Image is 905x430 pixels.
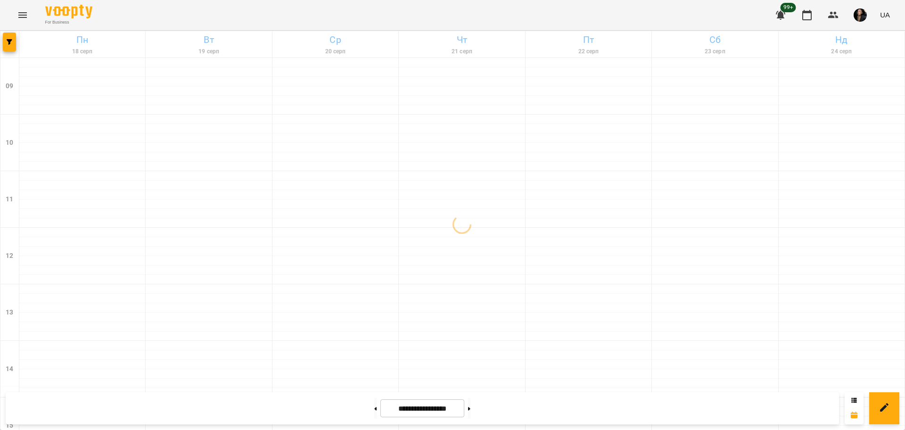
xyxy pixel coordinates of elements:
span: For Business [45,19,92,25]
h6: Пт [527,33,650,47]
h6: 19 серп [147,47,270,56]
span: 99+ [781,3,796,12]
h6: Чт [400,33,523,47]
h6: 18 серп [21,47,144,56]
h6: Пн [21,33,144,47]
h6: 10 [6,138,13,148]
h6: Сб [653,33,776,47]
button: Menu [11,4,34,26]
h6: 20 серп [274,47,397,56]
h6: 21 серп [400,47,523,56]
h6: 23 серп [653,47,776,56]
img: Voopty Logo [45,5,92,18]
h6: 12 [6,251,13,261]
h6: Нд [780,33,903,47]
h6: 09 [6,81,13,91]
button: UA [876,6,894,24]
span: UA [880,10,890,20]
h6: 22 серп [527,47,650,56]
h6: 13 [6,307,13,318]
h6: Ср [274,33,397,47]
h6: Вт [147,33,270,47]
img: 0e55e402c6d6ea647f310bbb168974a3.jpg [854,8,867,22]
h6: 11 [6,194,13,205]
h6: 14 [6,364,13,374]
h6: 24 серп [780,47,903,56]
